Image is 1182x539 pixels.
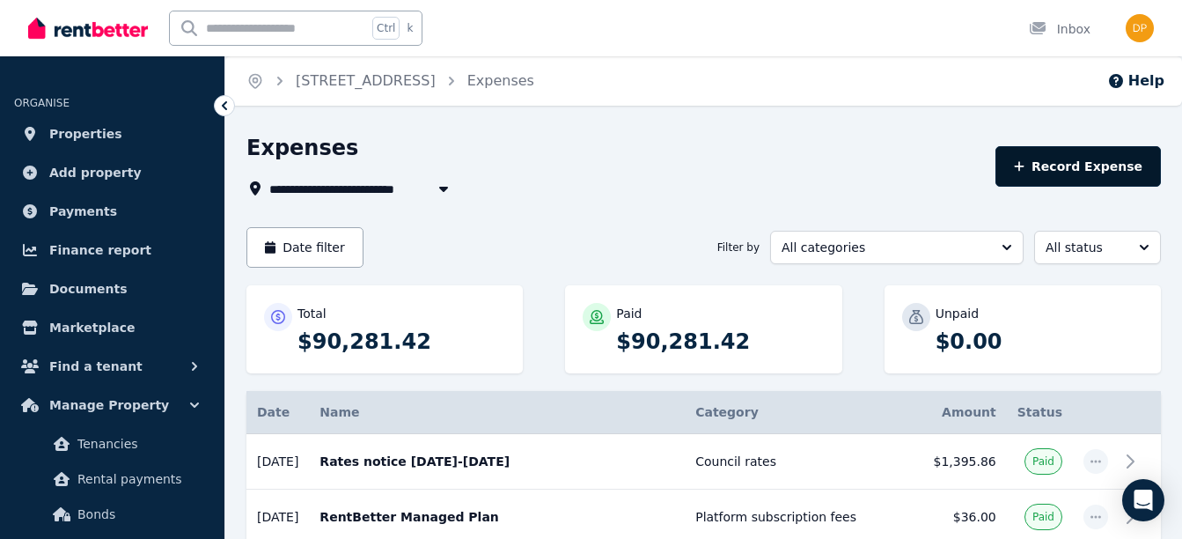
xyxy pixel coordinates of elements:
[14,349,210,384] button: Find a tenant
[319,453,674,470] p: Rates notice [DATE]-[DATE]
[297,305,327,322] p: Total
[49,278,128,299] span: Documents
[49,123,122,144] span: Properties
[1029,20,1090,38] div: Inbox
[1034,231,1161,264] button: All status
[14,97,70,109] span: ORGANISE
[14,155,210,190] a: Add property
[77,504,196,525] span: Bonds
[77,469,196,490] span: Rental payments
[1032,454,1054,469] span: Paid
[21,497,203,532] a: Bonds
[49,395,169,416] span: Manage Property
[995,146,1161,187] button: Record Expense
[49,317,135,338] span: Marketplace
[685,434,914,490] td: Council rates
[246,391,309,434] th: Date
[296,72,436,89] a: [STREET_ADDRESS]
[1032,510,1054,524] span: Paid
[685,391,914,434] th: Category
[1122,479,1164,521] div: Open Intercom Messenger
[225,56,555,106] nav: Breadcrumb
[1107,70,1164,92] button: Help
[21,461,203,497] a: Rental payments
[770,231,1024,264] button: All categories
[246,434,309,490] td: [DATE]
[372,17,400,40] span: Ctrl
[915,391,1007,434] th: Amount
[14,310,210,345] a: Marketplace
[467,72,534,89] a: Expenses
[14,194,210,229] a: Payments
[49,356,143,377] span: Find a tenant
[14,388,210,423] button: Manage Property
[319,508,674,526] p: RentBetter Managed Plan
[616,305,642,322] p: Paid
[616,328,824,356] p: $90,281.42
[309,391,685,434] th: Name
[915,434,1007,490] td: $1,395.86
[14,271,210,306] a: Documents
[21,426,203,461] a: Tenancies
[246,134,358,162] h1: Expenses
[49,162,142,183] span: Add property
[49,201,117,222] span: Payments
[1046,239,1125,256] span: All status
[297,328,505,356] p: $90,281.42
[49,240,151,261] span: Finance report
[77,433,196,454] span: Tenancies
[28,15,148,41] img: RentBetter
[936,328,1143,356] p: $0.00
[782,239,987,256] span: All categories
[1007,391,1073,434] th: Status
[14,233,210,268] a: Finance report
[1126,14,1154,42] img: Dee Pedersoli
[717,240,760,255] span: Filter by
[936,305,979,322] p: Unpaid
[14,116,210,151] a: Properties
[407,21,413,35] span: k
[246,227,363,268] button: Date filter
